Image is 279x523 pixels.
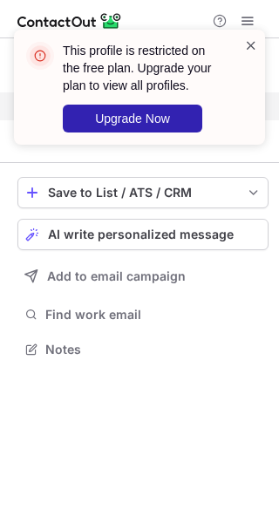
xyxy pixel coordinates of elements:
img: error [26,42,54,70]
button: Add to email campaign [17,261,269,292]
span: Notes [45,342,262,357]
div: Save to List / ATS / CRM [48,186,238,200]
button: Notes [17,337,269,362]
span: Upgrade Now [95,112,170,126]
button: save-profile-one-click [17,177,269,208]
button: Find work email [17,302,269,327]
img: ContactOut v5.3.10 [17,10,122,31]
span: Find work email [45,307,262,323]
button: Upgrade Now [63,105,202,132]
span: AI write personalized message [48,228,234,241]
span: Add to email campaign [47,269,186,283]
header: This profile is restricted on the free plan. Upgrade your plan to view all profiles. [63,42,223,94]
button: AI write personalized message [17,219,269,250]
